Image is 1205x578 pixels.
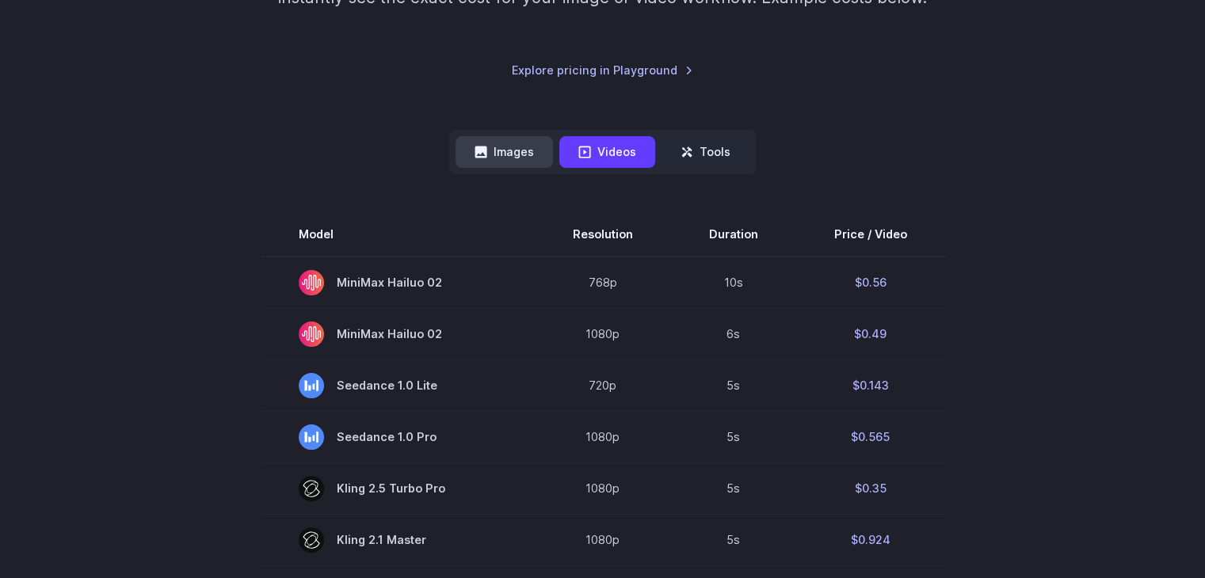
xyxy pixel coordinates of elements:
[299,270,497,295] span: MiniMax Hailuo 02
[299,373,497,398] span: Seedance 1.0 Lite
[671,257,796,309] td: 10s
[796,462,945,514] td: $0.35
[535,411,671,462] td: 1080p
[299,476,497,501] span: Kling 2.5 Turbo Pro
[671,514,796,565] td: 5s
[796,257,945,309] td: $0.56
[512,61,693,79] a: Explore pricing in Playground
[299,321,497,347] span: MiniMax Hailuo 02
[456,136,553,167] button: Images
[662,136,749,167] button: Tools
[535,308,671,359] td: 1080p
[671,359,796,411] td: 5s
[796,359,945,411] td: $0.143
[671,411,796,462] td: 5s
[299,424,497,450] span: Seedance 1.0 Pro
[671,212,796,257] th: Duration
[535,514,671,565] td: 1080p
[535,257,671,309] td: 768p
[796,212,945,257] th: Price / Video
[299,527,497,553] span: Kling 2.1 Master
[535,359,671,411] td: 720p
[671,308,796,359] td: 6s
[796,411,945,462] td: $0.565
[559,136,655,167] button: Videos
[671,462,796,514] td: 5s
[796,308,945,359] td: $0.49
[261,212,535,257] th: Model
[796,514,945,565] td: $0.924
[535,212,671,257] th: Resolution
[535,462,671,514] td: 1080p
